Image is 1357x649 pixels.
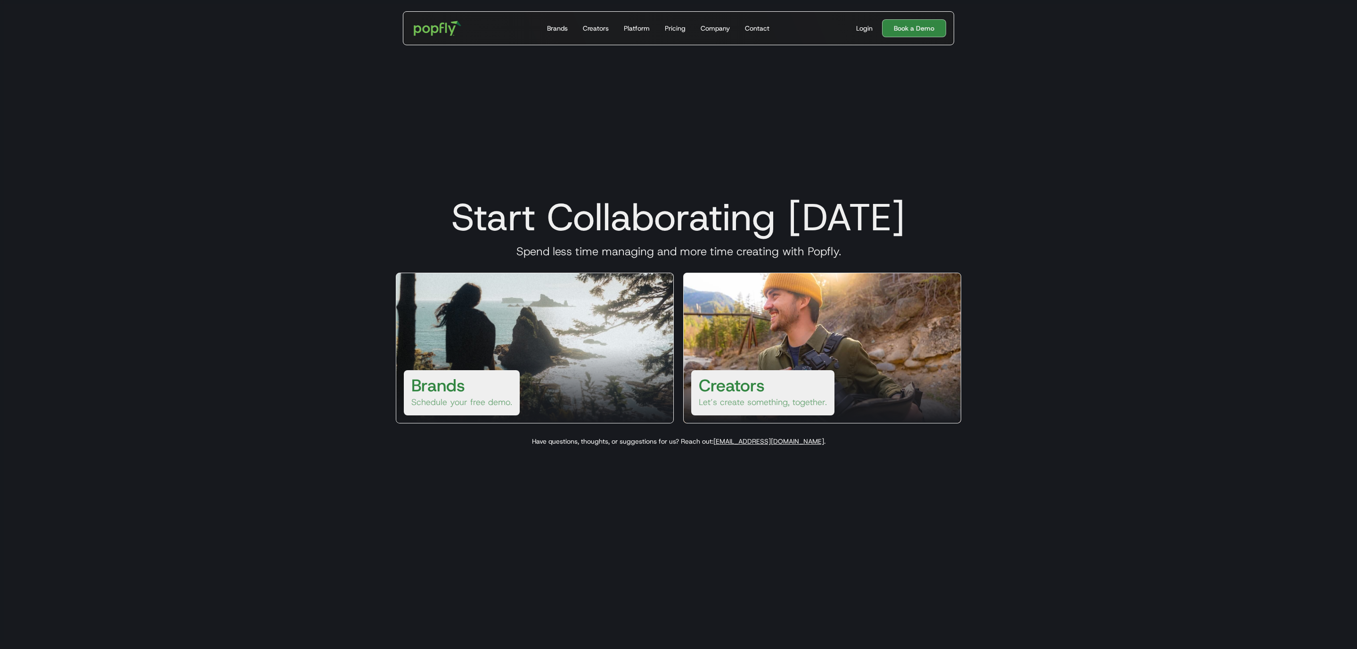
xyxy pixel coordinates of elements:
[384,437,973,446] p: Have questions, thoughts, or suggestions for us? Reach out: .
[579,12,613,45] a: Creators
[384,244,973,259] h3: Spend less time managing and more time creating with Popfly.
[407,14,468,42] a: home
[411,397,512,408] p: Schedule your free demo.
[547,24,568,33] div: Brands
[384,195,973,240] h1: Start Collaborating [DATE]
[856,24,873,33] div: Login
[624,24,650,33] div: Platform
[697,12,734,45] a: Company
[543,12,572,45] a: Brands
[665,24,686,33] div: Pricing
[683,273,961,423] a: CreatorsLet’s create something, together.
[741,12,773,45] a: Contact
[713,437,824,446] a: [EMAIL_ADDRESS][DOMAIN_NAME]
[411,374,465,397] h3: Brands
[699,397,827,408] p: Let’s create something, together.
[745,24,769,33] div: Contact
[661,12,689,45] a: Pricing
[699,374,765,397] h3: Creators
[620,12,654,45] a: Platform
[701,24,730,33] div: Company
[852,24,876,33] a: Login
[882,19,946,37] a: Book a Demo
[583,24,609,33] div: Creators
